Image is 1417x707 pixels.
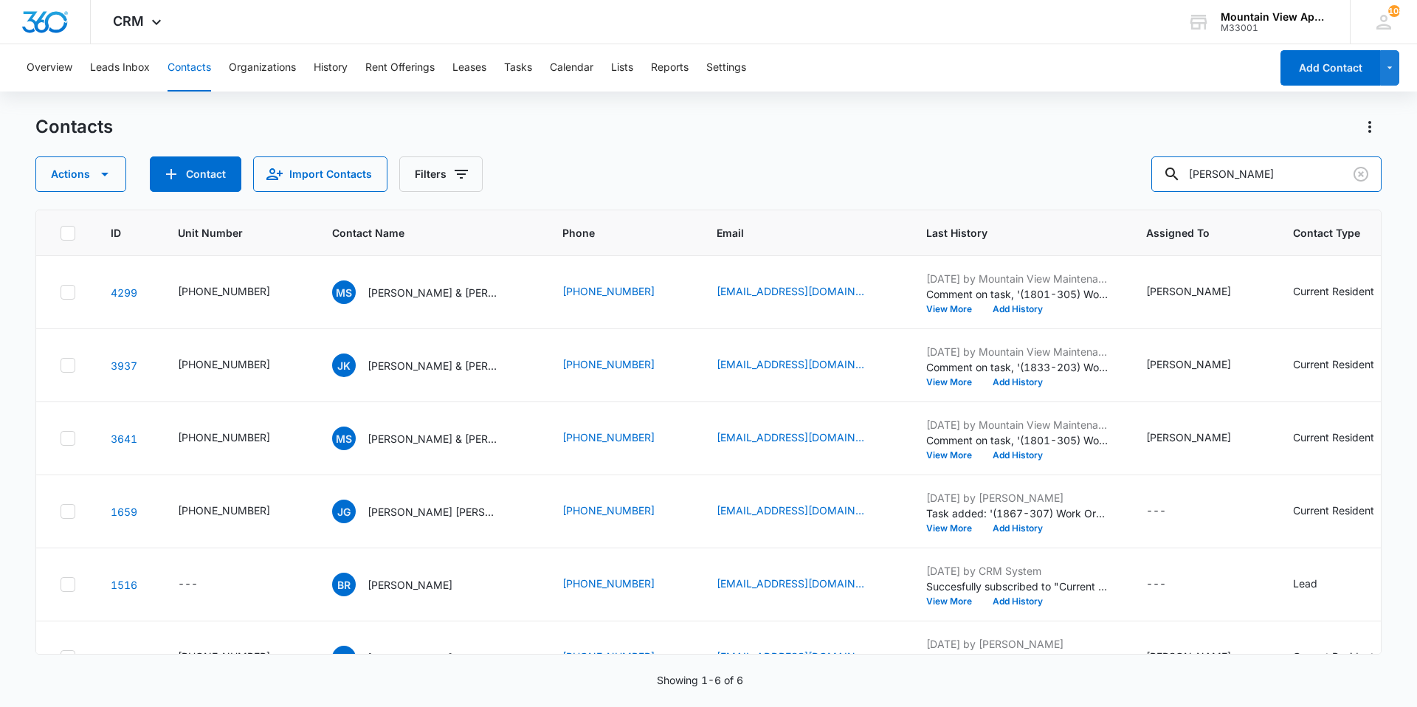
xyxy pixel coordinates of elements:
[1146,503,1166,520] div: ---
[562,356,655,372] a: [PHONE_NUMBER]
[1146,576,1193,593] div: Assigned To - - Select to Edit Field
[111,225,121,241] span: ID
[717,356,864,372] a: [EMAIL_ADDRESS][DOMAIN_NAME]
[1388,5,1400,17] span: 108
[332,646,479,669] div: Contact Name - Deborah Reynoldson - Select to Edit Field
[178,225,297,241] span: Unit Number
[562,356,681,374] div: Phone - 9702270171 - Select to Edit Field
[562,503,655,518] a: [PHONE_NUMBER]
[399,156,483,192] button: Filters
[1146,430,1231,445] div: [PERSON_NAME]
[368,358,500,373] p: [PERSON_NAME] & [PERSON_NAME]
[562,503,681,520] div: Phone - 9705686148 - Select to Edit Field
[332,573,479,596] div: Contact Name - Brittany Reynolds - Select to Edit Field
[562,225,660,241] span: Phone
[35,156,126,192] button: Actions
[562,576,681,593] div: Phone - 9254874112 - Select to Edit Field
[1293,430,1401,447] div: Contact Type - Current Resident - Select to Edit Field
[35,116,113,138] h1: Contacts
[111,652,131,664] a: Navigate to contact details page for Deborah Reynoldson
[717,430,864,445] a: [EMAIL_ADDRESS][DOMAIN_NAME]
[1293,225,1379,241] span: Contact Type
[332,427,527,450] div: Contact Name - Magdelana S. Riedell-Reynolds & Mikael Bingham - Select to Edit Field
[1146,283,1231,299] div: [PERSON_NAME]
[332,225,506,241] span: Contact Name
[926,225,1089,241] span: Last History
[717,283,891,301] div: Email - mgriedell@gmail.com - Select to Edit Field
[178,576,198,593] div: ---
[178,649,270,664] div: [PHONE_NUMBER]
[1293,430,1374,445] div: Current Resident
[368,504,500,520] p: [PERSON_NAME] [PERSON_NAME]
[1280,50,1380,86] button: Add Contact
[178,649,297,666] div: Unit Number - 545-1839-306 - Select to Edit Field
[926,359,1111,375] p: Comment on task, '(1833-203) Work Order ' "Washer door is working fine. No further action needed."
[368,285,500,300] p: [PERSON_NAME] & [PERSON_NAME] (Duplicate)
[1349,162,1373,186] button: Clear
[926,271,1111,286] p: [DATE] by Mountain View Maintenance
[452,44,486,92] button: Leases
[717,649,891,666] div: Email - dreynolds@live.com - Select to Edit Field
[1293,576,1344,593] div: Contact Type - Lead - Select to Edit Field
[178,283,297,301] div: Unit Number - 545-1801-305 - Select to Edit Field
[550,44,593,92] button: Calendar
[926,597,982,606] button: View More
[926,451,982,460] button: View More
[657,672,743,688] p: Showing 1-6 of 6
[90,44,150,92] button: Leads Inbox
[178,283,270,299] div: [PHONE_NUMBER]
[111,286,137,299] a: Navigate to contact details page for Magdelana S. Riedell-Reynolds & Mikael Bingham (Duplicate)
[332,280,356,304] span: MS
[717,649,864,664] a: [EMAIL_ADDRESS][DOMAIN_NAME]
[717,283,864,299] a: [EMAIL_ADDRESS][DOMAIN_NAME]
[1293,356,1401,374] div: Contact Type - Current Resident - Select to Edit Field
[717,430,891,447] div: Email - mgriedell@gmail.com - Select to Edit Field
[332,353,527,377] div: Contact Name - Jazmin King-Reynolds & Cameron Sherman - Select to Edit Field
[926,490,1111,506] p: [DATE] by [PERSON_NAME]
[150,156,241,192] button: Add Contact
[562,283,681,301] div: Phone - 7202553450 - Select to Edit Field
[1146,225,1236,241] span: Assigned To
[706,44,746,92] button: Settings
[651,44,689,92] button: Reports
[926,417,1111,432] p: [DATE] by Mountain View Maintenance
[982,597,1053,606] button: Add History
[717,576,891,593] div: Email - brittreynolds128@gmail.com - Select to Edit Field
[717,576,864,591] a: [EMAIL_ADDRESS][DOMAIN_NAME]
[178,356,297,374] div: Unit Number - 545-1833-203 - Select to Edit Field
[332,427,356,450] span: MS
[926,579,1111,594] p: Succesfully subscribed to "Current Residents ".
[168,44,211,92] button: Contacts
[611,44,633,92] button: Lists
[926,286,1111,302] p: Comment on task, '(1801-305) Work Order ' "There’s no gas smell from the utility room. It was fro...
[926,344,1111,359] p: [DATE] by Mountain View Maintenance
[1146,283,1258,301] div: Assigned To - Kaitlyn Mendoza - Select to Edit Field
[562,283,655,299] a: [PHONE_NUMBER]
[368,431,500,446] p: [PERSON_NAME] & [PERSON_NAME]
[1146,430,1258,447] div: Assigned To - Kaitlyn Mendoza - Select to Edit Field
[178,503,297,520] div: Unit Number - 545-1867-307 - Select to Edit Field
[562,576,655,591] a: [PHONE_NUMBER]
[926,652,1111,667] p: Pet #1 [MEDICAL_DATA] Expiration Date changed from [DATE] to [DATE].
[1293,356,1374,372] div: Current Resident
[982,524,1053,533] button: Add History
[332,646,356,669] span: DR
[332,280,527,304] div: Contact Name - Magdelana S. Riedell-Reynolds & Mikael Bingham (Duplicate) - Select to Edit Field
[1146,356,1258,374] div: Assigned To - Makenna Berry - Select to Edit Field
[926,506,1111,521] p: Task added: '(1867-307) Work Order '
[926,305,982,314] button: View More
[1146,503,1193,520] div: Assigned To - - Select to Edit Field
[111,506,137,518] a: Navigate to contact details page for Jaida Gilbert Aidyn Reynolds
[178,576,224,593] div: Unit Number - - Select to Edit Field
[926,524,982,533] button: View More
[365,44,435,92] button: Rent Offerings
[562,649,681,666] div: Phone - 307-340-0280 - Select to Edit Field
[926,378,982,387] button: View More
[982,378,1053,387] button: Add History
[178,503,270,518] div: [PHONE_NUMBER]
[1221,11,1328,23] div: account name
[926,432,1111,448] p: Comment on task, '(1801-305) Work Order ' "Dishwasher was fine. Tenant found a couple of broken p...
[717,503,864,518] a: [EMAIL_ADDRESS][DOMAIN_NAME]
[111,579,137,591] a: Navigate to contact details page for Brittany Reynolds
[1388,5,1400,17] div: notifications count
